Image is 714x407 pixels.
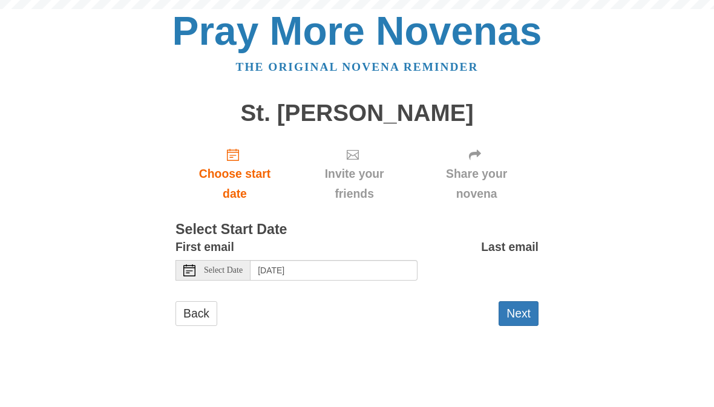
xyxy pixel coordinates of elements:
[175,237,234,257] label: First email
[427,164,526,204] span: Share your novena
[175,301,217,326] a: Back
[175,222,539,238] h3: Select Start Date
[481,237,539,257] label: Last email
[294,138,414,210] div: Click "Next" to confirm your start date first.
[175,100,539,126] h1: St. [PERSON_NAME]
[204,266,243,275] span: Select Date
[414,138,539,210] div: Click "Next" to confirm your start date first.
[236,60,479,73] a: The original novena reminder
[306,164,402,204] span: Invite your friends
[188,164,282,204] span: Choose start date
[175,138,294,210] a: Choose start date
[499,301,539,326] button: Next
[172,8,542,53] a: Pray More Novenas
